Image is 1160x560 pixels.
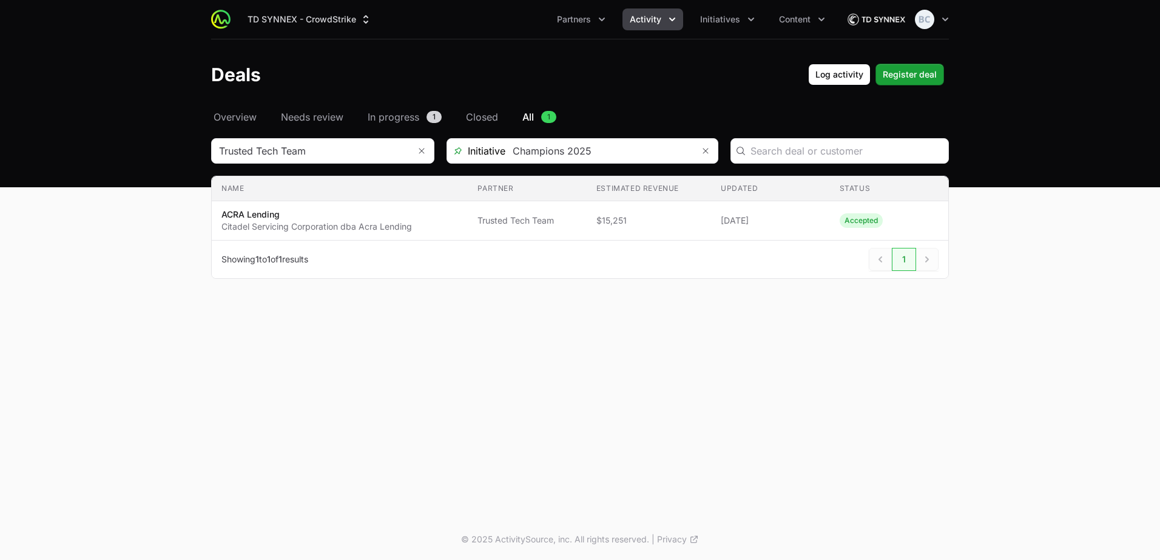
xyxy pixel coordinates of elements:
p: ACRA Lending [221,208,412,221]
span: 1 [278,254,282,264]
button: Partners [550,8,613,30]
p: Citadel Servicing Corporation dba Acra Lending [221,221,412,233]
span: | [652,533,655,545]
button: Remove [693,139,718,163]
th: Status [830,176,948,201]
span: Register deal [883,67,937,82]
button: TD SYNNEX - CrowdStrike [240,8,379,30]
input: Search initiatives [505,139,693,163]
span: 1 [541,111,556,123]
span: Activity [630,13,661,25]
button: Content [772,8,832,30]
a: Needs review [278,110,346,124]
p: © 2025 ActivitySource, inc. All rights reserved. [461,533,649,545]
span: Trusted Tech Team [477,215,576,227]
span: Initiative [447,144,505,158]
button: Activity [622,8,683,30]
th: Updated [711,176,829,201]
span: 1 [255,254,259,264]
div: Activity menu [622,8,683,30]
div: Primary actions [808,64,944,85]
input: Search partner [212,139,410,163]
a: Overview [211,110,259,124]
span: [DATE] [721,215,820,227]
img: TD SYNNEX [847,7,905,32]
div: Content menu [772,8,832,30]
span: Log activity [815,67,863,82]
div: Main navigation [231,8,832,30]
a: In progress1 [365,110,444,124]
span: All [522,110,534,124]
h1: Deals [211,64,261,85]
section: Deals Filters [211,138,949,279]
button: Register deal [875,64,944,85]
a: Closed [464,110,501,124]
button: Log activity [808,64,871,85]
button: Remove [410,139,434,163]
span: $15,251 [596,215,701,227]
span: Needs review [281,110,343,124]
nav: Deals navigation [211,110,949,124]
th: Name [212,176,468,201]
div: Partners menu [550,8,613,30]
img: Bethany Crossley [915,10,934,29]
a: Privacy [657,533,699,545]
span: 1 [892,248,916,271]
th: Estimated revenue [587,176,711,201]
span: Partners [557,13,591,25]
div: Initiatives menu [693,8,762,30]
span: Closed [466,110,498,124]
span: Overview [214,110,257,124]
a: All1 [520,110,559,124]
button: Initiatives [693,8,762,30]
span: In progress [368,110,419,124]
span: 1 [427,111,442,123]
img: ActivitySource [211,10,231,29]
input: Search deal or customer [750,144,941,158]
span: Initiatives [700,13,740,25]
div: Supplier switch menu [240,8,379,30]
span: Content [779,13,811,25]
th: Partner [468,176,586,201]
p: Showing to of results [221,253,308,265]
span: 1 [267,254,271,264]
